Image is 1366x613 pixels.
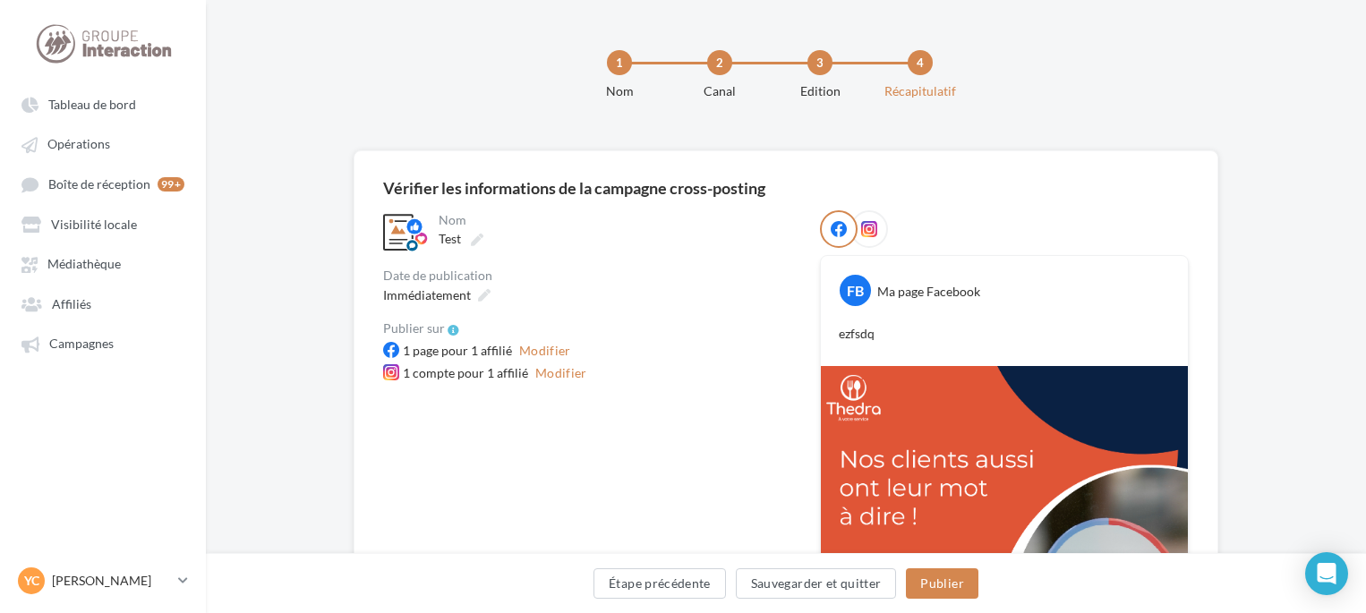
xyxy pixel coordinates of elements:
div: Edition [763,82,877,100]
button: Publier [906,568,978,599]
a: Boîte de réception 99+ [11,167,195,200]
a: YC [PERSON_NAME] [14,564,192,598]
a: Opérations [11,127,195,159]
span: Campagnes [49,336,114,352]
span: Opérations [47,137,110,152]
a: Campagnes [11,327,195,359]
span: Publier sur [383,320,445,336]
div: Ma page Facebook [877,283,980,301]
div: 1 [607,50,632,75]
div: 4 [908,50,933,75]
button: Modifier [528,362,594,384]
span: YC [24,572,39,590]
p: [PERSON_NAME] [52,572,171,590]
a: Médiathèque [11,247,195,279]
div: Nom [562,82,677,100]
div: Nom [439,214,788,226]
div: Récapitulatif [863,82,978,100]
div: 1 page pour 1 affilié [383,340,791,362]
div: Canal [662,82,777,100]
div: Open Intercom Messenger [1305,552,1348,595]
span: Visibilité locale [51,217,137,232]
span: Tableau de bord [48,97,136,112]
button: Étape précédente [593,568,726,599]
div: Date de publication [383,269,791,282]
a: Tableau de bord [11,88,195,120]
div: FB [840,275,871,306]
div: 1 compte pour 1 affilié [383,362,791,385]
button: Modifier [512,340,578,362]
p: ezfsdq [839,325,1170,343]
div: 99+ [158,177,184,192]
a: Visibilité locale [11,208,195,240]
button: Sauvegarder et quitter [736,568,897,599]
span: Affiliés [52,296,91,311]
div: Vérifier les informations de la campagne cross-posting [383,180,765,196]
span: Boîte de réception [48,176,150,192]
span: Test [439,231,461,246]
span: Immédiatement [383,287,471,302]
a: Affiliés [11,287,195,319]
span: Médiathèque [47,257,121,272]
div: 2 [707,50,732,75]
div: 3 [807,50,832,75]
